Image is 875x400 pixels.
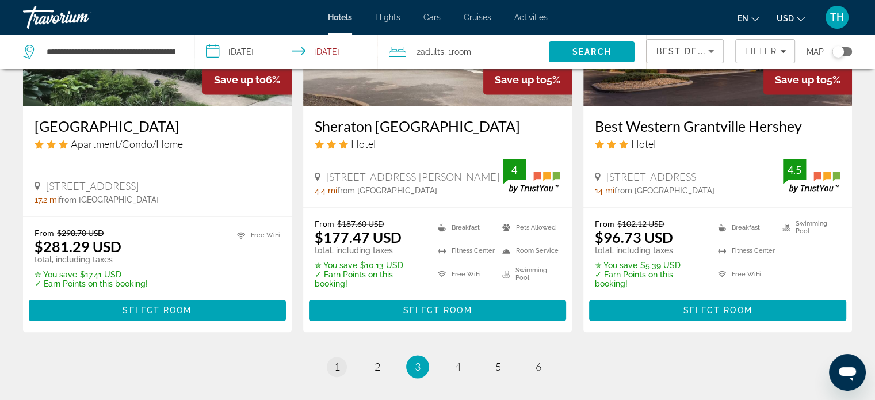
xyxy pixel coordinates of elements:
span: Save up to [775,74,827,86]
ins: $177.47 USD [315,228,402,246]
mat-select: Sort by [656,44,714,58]
span: USD [777,14,794,23]
button: Search [549,41,635,62]
span: Apartment/Condo/Home [71,138,183,150]
span: 4.4 mi [315,186,337,195]
span: Search [572,47,612,56]
p: $5.39 USD [595,261,704,270]
div: 3 star Hotel [595,138,840,150]
span: ✮ You save [315,261,357,270]
p: ✓ Earn Points on this booking! [595,270,704,288]
li: Free WiFi [231,228,280,242]
input: Search hotel destination [45,43,177,60]
span: Room [452,47,471,56]
a: Flights [375,13,400,22]
span: [STREET_ADDRESS] [606,170,699,183]
span: Select Room [683,306,752,315]
div: 6% [202,65,292,94]
li: Pets Allowed [496,219,560,236]
a: Select Room [589,303,846,315]
p: $10.13 USD [315,261,423,270]
div: 5% [483,65,572,94]
li: Breakfast [432,219,496,236]
ins: $96.73 USD [595,228,673,246]
span: 2 [417,44,444,60]
p: ✓ Earn Points on this booking! [35,279,148,288]
ins: $281.29 USD [35,238,121,255]
span: Select Room [403,306,472,315]
a: Activities [514,13,548,22]
div: 5% [763,65,852,94]
div: 4 [503,163,526,177]
p: total, including taxes [315,246,423,255]
span: ✮ You save [595,261,637,270]
h3: [GEOGRAPHIC_DATA] [35,117,280,135]
nav: Pagination [23,355,852,378]
button: User Menu [822,5,852,29]
button: Change language [738,10,759,26]
span: [STREET_ADDRESS] [46,180,139,192]
span: TH [830,12,844,23]
span: 14 mi [595,186,614,195]
span: From [315,219,334,228]
span: Best Deals [656,47,716,56]
span: ✮ You save [35,270,77,279]
a: Select Room [309,303,566,315]
del: $102.12 USD [617,219,664,228]
div: 3 star Hotel [315,138,560,150]
button: Filters [735,39,795,63]
span: Save up to [214,74,266,86]
button: Select Room [309,300,566,321]
span: Adults [421,47,444,56]
img: TrustYou guest rating badge [783,159,840,193]
span: from [GEOGRAPHIC_DATA] [337,186,437,195]
button: Select check in and out date [194,35,377,69]
li: Breakfast [712,219,776,236]
a: Best Western Grantville Hershey [595,117,840,135]
span: [STREET_ADDRESS][PERSON_NAME] [326,170,499,183]
p: ✓ Earn Points on this booking! [315,270,423,288]
span: 1 [334,360,340,373]
div: 3 star Apartment [35,138,280,150]
li: Room Service [496,242,560,260]
span: Select Room [123,306,192,315]
button: Toggle map [824,47,852,57]
a: Travorium [23,2,138,32]
span: Save up to [495,74,547,86]
a: Sheraton [GEOGRAPHIC_DATA] [315,117,560,135]
span: Hotel [631,138,656,150]
span: Hotel [351,138,376,150]
li: Free WiFi [432,265,496,283]
span: 17.2 mi [35,195,59,204]
span: , 1 [444,44,471,60]
button: Select Room [589,300,846,321]
span: Filter [744,47,777,56]
li: Swimming Pool [777,219,840,236]
button: Travelers: 2 adults, 0 children [377,35,549,69]
button: Change currency [777,10,805,26]
p: total, including taxes [35,255,148,264]
span: en [738,14,748,23]
span: Hotels [328,13,352,22]
span: 6 [536,360,541,373]
span: from [GEOGRAPHIC_DATA] [59,195,159,204]
a: Cruises [464,13,491,22]
span: 2 [375,360,380,373]
span: Map [807,44,824,60]
span: 3 [415,360,421,373]
a: Cars [423,13,441,22]
span: from [GEOGRAPHIC_DATA] [614,186,714,195]
li: Fitness Center [432,242,496,260]
li: Swimming Pool [496,265,560,283]
span: From [35,228,54,238]
span: 5 [495,360,501,373]
p: total, including taxes [595,246,704,255]
del: $187.60 USD [337,219,384,228]
span: 4 [455,360,461,373]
